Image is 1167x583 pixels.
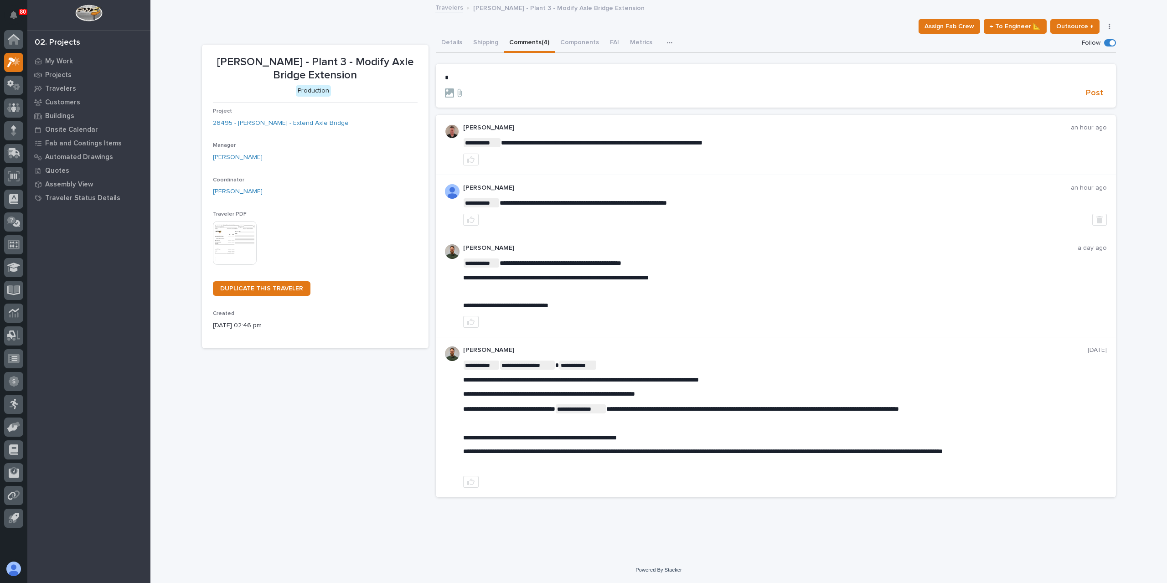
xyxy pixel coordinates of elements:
button: Metrics [625,34,658,53]
button: Notifications [4,5,23,25]
button: like this post [463,214,479,226]
a: Traveler Status Details [27,191,150,205]
button: Assign Fab Crew [919,19,980,34]
p: [DATE] [1088,346,1107,354]
div: Production [296,85,331,97]
a: Powered By Stacker [635,567,682,573]
span: Manager [213,143,236,148]
a: Buildings [27,109,150,123]
span: Coordinator [213,177,244,183]
span: Project [213,108,232,114]
p: [PERSON_NAME] [463,124,1071,132]
img: ACg8ocJ82m_yTv-Z4hb_fCauuLRC_sS2187g2m0EbYV5PNiMLtn0JYTq=s96-c [445,124,460,139]
p: Follow [1082,39,1100,47]
a: Customers [27,95,150,109]
p: [PERSON_NAME] - Plant 3 - Modify Axle Bridge Extension [213,56,418,82]
a: Fab and Coatings Items [27,136,150,150]
p: an hour ago [1071,124,1107,132]
a: Travelers [435,2,463,12]
button: ← To Engineer 📐 [984,19,1047,34]
p: Traveler Status Details [45,194,120,202]
a: DUPLICATE THIS TRAVELER [213,281,310,296]
button: like this post [463,476,479,488]
span: Outsource ↑ [1056,21,1094,32]
button: Shipping [468,34,504,53]
img: AATXAJw4slNr5ea0WduZQVIpKGhdapBAGQ9xVsOeEvl5=s96-c [445,346,460,361]
p: Fab and Coatings Items [45,139,122,148]
img: Workspace Logo [75,5,102,21]
button: users-avatar [4,559,23,578]
a: Automated Drawings [27,150,150,164]
button: Delete post [1092,214,1107,226]
button: Comments (4) [504,34,555,53]
span: Traveler PDF [213,212,247,217]
a: Onsite Calendar [27,123,150,136]
a: [PERSON_NAME] [213,187,263,196]
img: AOh14GjpcA6ydKGAvwfezp8OhN30Q3_1BHk5lQOeczEvCIoEuGETHm2tT-JUDAHyqffuBe4ae2BInEDZwLlH3tcCd_oYlV_i4... [445,184,460,199]
a: 26495 - [PERSON_NAME] - Extend Axle Bridge [213,119,349,128]
p: Customers [45,98,80,107]
p: My Work [45,57,73,66]
span: ← To Engineer 📐 [990,21,1041,32]
span: DUPLICATE THIS TRAVELER [220,285,303,292]
button: like this post [463,154,479,165]
p: Automated Drawings [45,153,113,161]
p: [PERSON_NAME] [463,244,1078,252]
p: Projects [45,71,72,79]
button: FAI [604,34,625,53]
p: an hour ago [1071,184,1107,192]
p: 80 [20,9,26,15]
span: Assign Fab Crew [924,21,974,32]
p: [PERSON_NAME] [463,184,1071,192]
a: Assembly View [27,177,150,191]
a: Projects [27,68,150,82]
img: AATXAJw4slNr5ea0WduZQVIpKGhdapBAGQ9xVsOeEvl5=s96-c [445,244,460,259]
button: like this post [463,316,479,328]
p: [DATE] 02:46 pm [213,321,418,330]
a: My Work [27,54,150,68]
p: Quotes [45,167,69,175]
a: Travelers [27,82,150,95]
span: Post [1086,88,1103,98]
button: Details [436,34,468,53]
p: Onsite Calendar [45,126,98,134]
p: [PERSON_NAME] - Plant 3 - Modify Axle Bridge Extension [473,2,645,12]
div: 02. Projects [35,38,80,48]
p: a day ago [1078,244,1107,252]
a: Quotes [27,164,150,177]
p: Travelers [45,85,76,93]
p: Buildings [45,112,74,120]
span: Created [213,311,234,316]
p: [PERSON_NAME] [463,346,1088,354]
p: Assembly View [45,181,93,189]
a: [PERSON_NAME] [213,153,263,162]
button: Components [555,34,604,53]
button: Post [1082,88,1107,98]
div: Notifications80 [11,11,23,26]
button: Outsource ↑ [1050,19,1100,34]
